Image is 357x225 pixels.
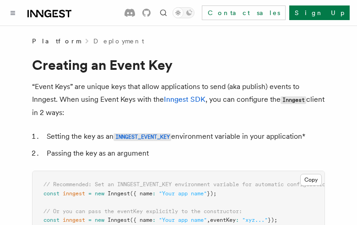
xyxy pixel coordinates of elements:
span: }); [268,217,277,223]
a: Sign Up [289,5,350,20]
span: : [236,217,239,223]
span: Inngest [108,217,130,223]
span: }); [207,190,216,197]
li: Passing the key as an argument [44,147,325,160]
span: , [207,217,210,223]
span: inngest [63,190,85,197]
span: const [43,190,59,197]
span: eventKey [210,217,236,223]
span: new [95,217,104,223]
span: : [152,217,156,223]
p: “Event Keys” are unique keys that allow applications to send (aka publish) events to Inngest. Whe... [32,80,325,119]
button: Toggle navigation [7,7,18,18]
span: inngest [63,217,85,223]
span: = [88,190,92,197]
span: = [88,217,92,223]
code: INNGEST_EVENT_KEY [114,133,171,141]
span: : [152,190,156,197]
h1: Creating an Event Key [32,57,325,73]
a: Contact sales [202,5,286,20]
button: Copy [300,174,322,186]
a: INNGEST_EVENT_KEY [114,132,171,141]
span: new [95,190,104,197]
span: "xyz..." [242,217,268,223]
a: Inngest SDK [164,95,206,104]
span: ({ name [130,190,152,197]
button: Toggle dark mode [173,7,195,18]
span: "Your app name" [159,190,207,197]
button: Find something... [158,7,169,18]
span: const [43,217,59,223]
span: // Or you can pass the eventKey explicitly to the constructor: [43,208,242,215]
span: Inngest [108,190,130,197]
li: Setting the key as an environment variable in your application* [44,130,325,143]
span: Platform [32,37,81,46]
span: "Your app name" [159,217,207,223]
code: Inngest [281,96,306,104]
span: ({ name [130,217,152,223]
a: Deployment [93,37,144,46]
span: // Recommended: Set an INNGEST_EVENT_KEY environment variable for automatic configuration: [43,181,332,188]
